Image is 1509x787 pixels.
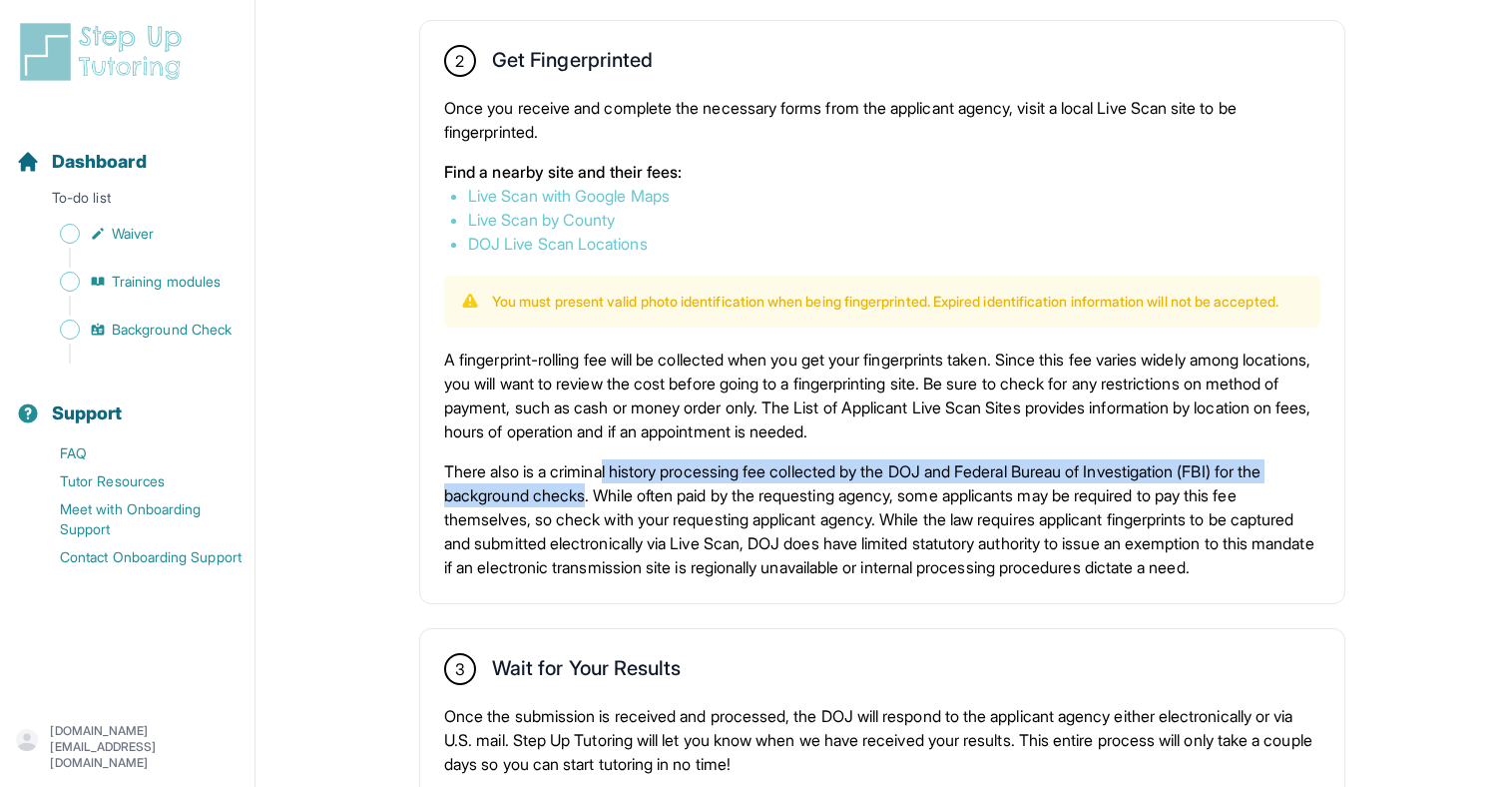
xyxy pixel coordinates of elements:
[16,316,254,344] a: Background Check
[16,543,254,571] a: Contact Onboarding Support
[492,48,653,80] h2: Get Fingerprinted
[455,49,464,73] span: 2
[16,723,239,771] button: [DOMAIN_NAME][EMAIL_ADDRESS][DOMAIN_NAME]
[468,234,648,254] a: DOJ Live Scan Locations
[444,704,1320,776] p: Once the submission is received and processed, the DOJ will respond to the applicant agency eithe...
[16,439,254,467] a: FAQ
[112,224,154,244] span: Waiver
[444,459,1320,579] p: There also is a criminal history processing fee collected by the DOJ and Federal Bureau of Invest...
[112,272,221,292] span: Training modules
[492,292,1278,312] p: You must present valid photo identification when being fingerprinted. Expired identification info...
[16,467,254,495] a: Tutor Resources
[8,368,247,435] button: Support
[8,116,247,184] button: Dashboard
[444,348,1320,443] p: A fingerprint-rolling fee will be collected when you get your fingerprints taken. Since this fee ...
[455,657,465,681] span: 3
[444,96,1320,144] p: Once you receive and complete the necessary forms from the applicant agency, visit a local Live S...
[16,220,254,248] a: Waiver
[16,495,254,543] a: Meet with Onboarding Support
[8,188,247,216] p: To-do list
[492,656,681,688] h2: Wait for Your Results
[52,148,147,176] span: Dashboard
[16,20,194,84] img: logo
[468,186,670,206] a: Live Scan with Google Maps
[16,148,147,176] a: Dashboard
[112,320,232,340] span: Background Check
[16,268,254,296] a: Training modules
[468,210,615,230] a: Live Scan by County
[444,160,1320,184] p: Find a nearby site and their fees:
[50,723,239,771] p: [DOMAIN_NAME][EMAIL_ADDRESS][DOMAIN_NAME]
[52,399,123,427] span: Support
